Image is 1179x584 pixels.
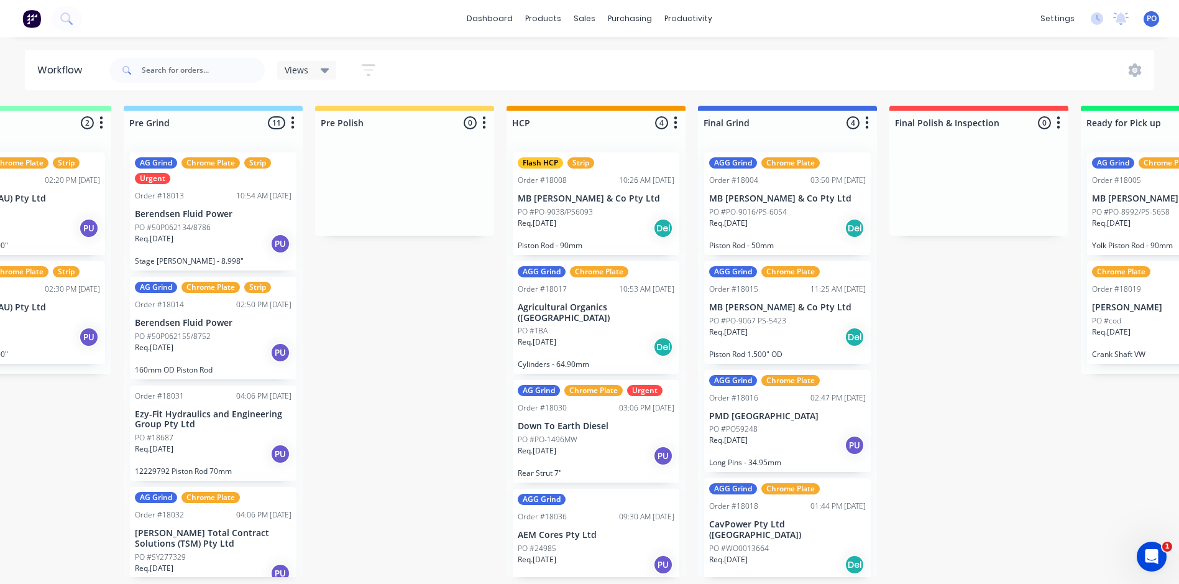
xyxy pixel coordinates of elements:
div: Chrome Plate [570,266,628,277]
div: Order #18017 [518,284,567,295]
p: 12229792 Piston Rod 70mm [135,466,291,476]
input: Search for orders... [142,58,265,83]
p: Req. [DATE] [518,218,556,229]
div: 02:30 PM [DATE] [45,284,100,295]
div: Order #18016 [709,392,758,404]
iframe: Intercom live chat [1137,542,1167,572]
div: 02:50 PM [DATE] [236,299,291,310]
p: PO #SY277329 [135,552,186,563]
div: Del [845,555,865,575]
p: CavPower Pty Ltd ([GEOGRAPHIC_DATA]) [709,519,866,540]
div: Chrome Plate [181,492,240,503]
div: 02:47 PM [DATE] [810,392,866,404]
p: Req. [DATE] [709,554,748,565]
p: 160mm OD Piston Rod [135,365,291,374]
p: Req. [DATE] [135,563,173,574]
p: PO #PO-9067 PS-5423 [709,315,786,327]
div: Order #18018 [709,501,758,512]
p: Long Pins - 34.95mm [709,458,866,467]
div: Strip [53,266,80,277]
div: AGG Grind [518,494,566,505]
div: Chrome Plate [181,282,240,293]
p: PO #PO-9038/PS6093 [518,206,593,218]
div: Chrome Plate [761,157,820,169]
div: 03:50 PM [DATE] [810,175,866,186]
p: Rear Strut 7" [518,468,674,478]
div: productivity [658,9,718,28]
a: dashboard [461,9,519,28]
div: AG Grind [135,282,177,293]
div: 10:53 AM [DATE] [619,284,674,295]
div: 10:54 AM [DATE] [236,190,291,202]
div: sales [567,9,602,28]
div: Chrome Plate [761,375,820,386]
p: Req. [DATE] [135,233,173,244]
div: PU [845,435,865,455]
div: Order #18030 [518,402,567,414]
div: 11:25 AM [DATE] [810,284,866,295]
div: PU [270,343,290,363]
div: Del [653,218,673,238]
div: Strip [567,157,594,169]
div: Flash HCPStripOrder #1800810:26 AM [DATE]MB [PERSON_NAME] & Co Pty LtdPO #PO-9038/PS6093Req.[DATE... [513,152,679,255]
p: PO #PO-9016/PS-6054 [709,206,787,218]
p: Req. [DATE] [709,218,748,229]
span: 1 [1162,542,1172,552]
div: AGG Grind [709,375,757,386]
div: PU [653,555,673,575]
p: Req. [DATE] [135,443,173,455]
div: Del [653,337,673,357]
p: PMD [GEOGRAPHIC_DATA] [709,411,866,422]
p: Req. [DATE] [1092,327,1131,338]
div: PU [270,234,290,254]
p: Piston Rod - 90mm [518,241,674,250]
div: Order #18019 [1092,284,1141,295]
p: Cylinders - 64.90mm [518,359,674,369]
p: AEM Cores Pty Ltd [518,530,674,540]
p: Down To Earth Diesel [518,421,674,432]
div: AGG GrindChrome PlateOrder #1800403:50 PM [DATE]MB [PERSON_NAME] & Co Pty LtdPO #PO-9016/PS-6054R... [704,152,871,255]
div: Chrome Plate [564,385,623,396]
div: PU [79,327,99,347]
img: Factory [22,9,41,28]
p: Req. [DATE] [1092,218,1131,229]
div: Strip [244,157,271,169]
p: Piston Rod 1.500" OD [709,350,866,359]
div: Chrome Plate [761,266,820,277]
div: Workflow [37,63,88,78]
p: PO #24985 [518,543,556,554]
div: PU [270,444,290,464]
div: Order #18031 [135,391,184,402]
div: PU [270,563,290,583]
div: AGG Grind [709,157,757,169]
div: Del [845,218,865,238]
div: AG GrindChrome PlateStripOrder #1801402:50 PM [DATE]Berendsen Fluid PowerPO #50P062155/8752Req.[D... [130,277,296,379]
div: AGG GrindChrome PlateOrder #1801602:47 PM [DATE]PMD [GEOGRAPHIC_DATA]PO #PO59248Req.[DATE]PULong ... [704,370,871,473]
p: PO #cod [1092,315,1121,327]
div: 04:06 PM [DATE] [236,391,291,402]
div: Order #18014 [135,299,184,310]
div: Order #1803104:06 PM [DATE]Ezy-Fit Hydraulics and Engineering Group Pty LtdPO #18687Req.[DATE]PU1... [130,386,296,481]
p: Berendsen Fluid Power [135,209,291,220]
p: PO #18687 [135,432,173,443]
p: MB [PERSON_NAME] & Co Pty Ltd [709,302,866,313]
p: Ezy-Fit Hydraulics and Engineering Group Pty Ltd [135,409,291,430]
p: Req. [DATE] [709,327,748,338]
div: AG Grind [1092,157,1134,169]
div: AGG Grind [709,483,757,494]
div: AGG GrindChrome PlateOrder #1801710:53 AM [DATE]Agricultural Organics ([GEOGRAPHIC_DATA])PO #TBAR... [513,261,679,374]
div: Order #18005 [1092,175,1141,186]
div: 04:06 PM [DATE] [236,509,291,521]
p: PO #PO-1496MW [518,434,577,445]
p: Req. [DATE] [518,554,556,565]
div: AGG Grind [709,266,757,277]
div: AG GrindChrome PlateStripUrgentOrder #1801310:54 AM [DATE]Berendsen Fluid PowerPO #50P062134/8786... [130,152,296,271]
p: MB [PERSON_NAME] & Co Pty Ltd [518,193,674,204]
div: Order #18032 [135,509,184,521]
div: PU [79,218,99,238]
p: [PERSON_NAME] Total Contract Solutions (TSM) Pty Ltd [135,528,291,549]
div: AG Grind [135,492,177,503]
div: AG GrindChrome PlateUrgentOrder #1803003:06 PM [DATE]Down To Earth DieselPO #PO-1496MWReq.[DATE]P... [513,380,679,483]
p: Req. [DATE] [518,336,556,348]
div: Order #18036 [518,511,567,522]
